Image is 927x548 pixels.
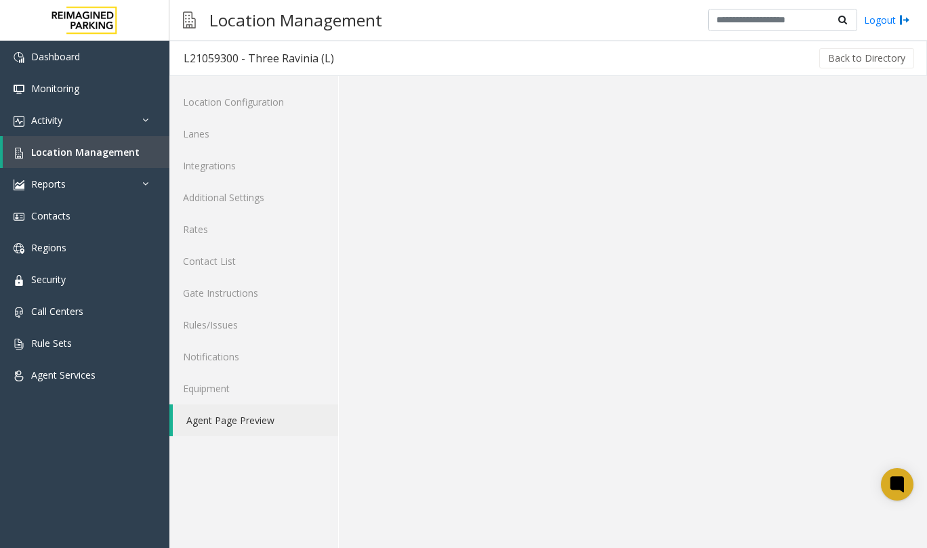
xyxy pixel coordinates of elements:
img: 'icon' [14,52,24,63]
a: Rules/Issues [169,309,338,341]
a: Additional Settings [169,182,338,213]
img: 'icon' [14,275,24,286]
span: Call Centers [31,305,83,318]
a: Lanes [169,118,338,150]
button: Back to Directory [819,48,914,68]
a: Rates [169,213,338,245]
img: 'icon' [14,307,24,318]
span: Agent Services [31,368,96,381]
img: 'icon' [14,148,24,159]
img: logout [899,13,910,27]
span: Monitoring [31,82,79,95]
a: Location Management [3,136,169,168]
img: 'icon' [14,116,24,127]
span: Rule Sets [31,337,72,350]
img: 'icon' [14,84,24,95]
img: 'icon' [14,243,24,254]
span: Location Management [31,146,140,159]
a: Logout [864,13,910,27]
img: pageIcon [183,3,196,37]
img: 'icon' [14,180,24,190]
a: Agent Page Preview [173,404,338,436]
a: Notifications [169,341,338,373]
img: 'icon' [14,371,24,381]
h3: Location Management [203,3,389,37]
span: Regions [31,241,66,254]
a: Integrations [169,150,338,182]
img: 'icon' [14,211,24,222]
a: Equipment [169,373,338,404]
a: Gate Instructions [169,277,338,309]
span: Reports [31,177,66,190]
div: L21059300 - Three Ravinia (L) [184,49,334,67]
span: Security [31,273,66,286]
a: Contact List [169,245,338,277]
a: Location Configuration [169,86,338,118]
img: 'icon' [14,339,24,350]
span: Dashboard [31,50,80,63]
span: Activity [31,114,62,127]
span: Contacts [31,209,70,222]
